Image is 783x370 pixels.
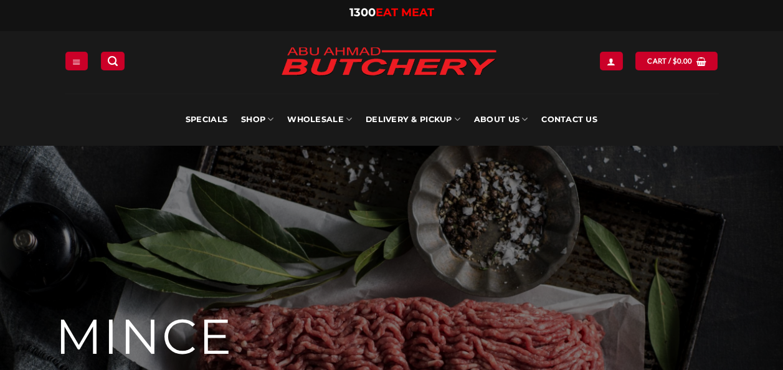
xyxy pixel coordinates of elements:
[186,93,227,146] a: Specials
[65,52,88,70] a: Menu
[673,57,693,65] bdi: 0.00
[101,52,125,70] a: Search
[474,93,528,146] a: About Us
[270,39,507,86] img: Abu Ahmad Butchery
[287,93,352,146] a: Wholesale
[241,93,273,146] a: SHOP
[635,52,718,70] a: View cart
[673,55,677,67] span: $
[647,55,692,67] span: Cart /
[376,6,434,19] span: EAT MEAT
[600,52,622,70] a: Login
[349,6,376,19] span: 1300
[55,307,233,367] span: MINCE
[349,6,434,19] a: 1300EAT MEAT
[366,93,460,146] a: Delivery & Pickup
[541,93,597,146] a: Contact Us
